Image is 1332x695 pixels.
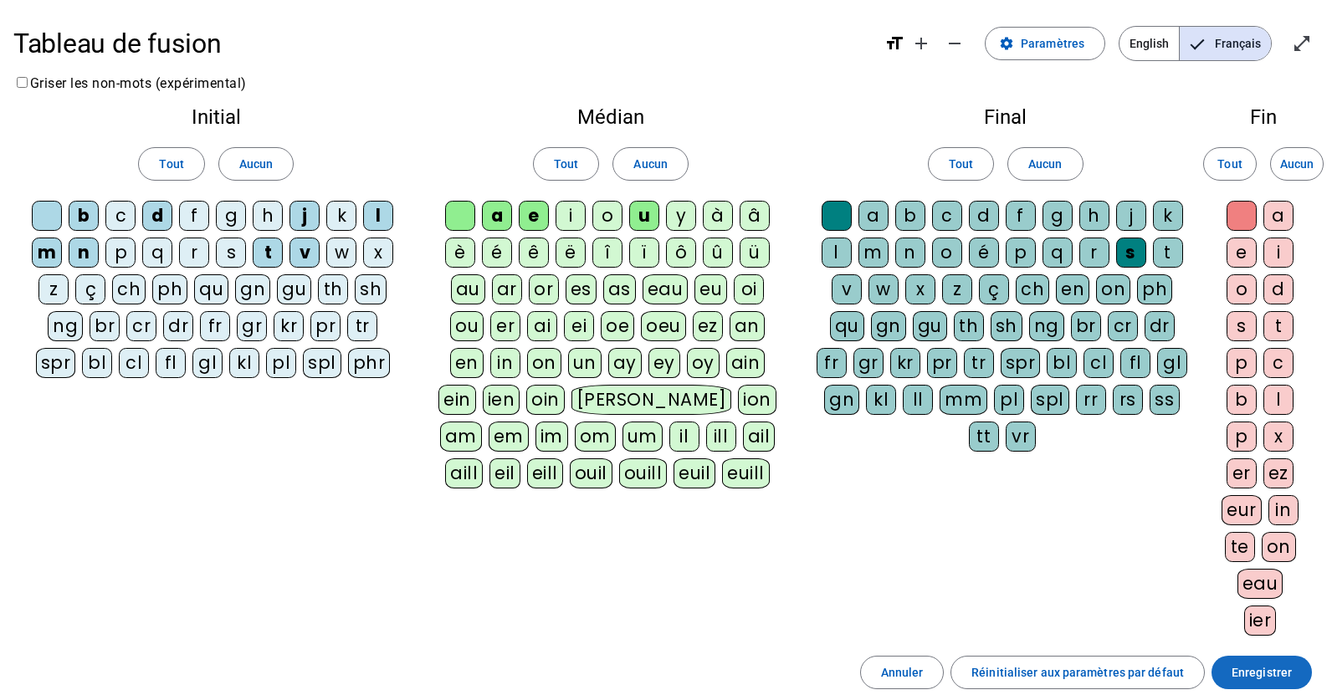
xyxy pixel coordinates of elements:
div: gr [237,311,267,341]
div: qu [830,311,864,341]
div: t [1153,238,1183,268]
div: ng [1029,311,1064,341]
div: bl [82,348,112,378]
div: fr [200,311,230,341]
button: Tout [533,147,599,181]
span: Tout [159,154,183,174]
div: ê [519,238,549,268]
mat-icon: settings [999,36,1014,51]
div: p [1227,422,1257,452]
div: n [895,238,925,268]
div: on [1096,274,1130,304]
div: er [490,311,520,341]
div: p [1006,238,1036,268]
div: g [216,201,246,231]
div: ô [666,238,696,268]
div: ein [438,385,476,415]
div: ei [564,311,594,341]
div: o [592,201,622,231]
button: Aucun [218,147,294,181]
div: â [740,201,770,231]
div: il [669,422,699,452]
button: Aucun [1007,147,1083,181]
div: ay [608,348,642,378]
h2: Initial [27,107,406,127]
div: gu [277,274,311,304]
div: dr [1145,311,1175,341]
div: ll [903,385,933,415]
div: gu [913,311,947,341]
mat-button-toggle-group: Language selection [1119,26,1272,61]
div: s [216,238,246,268]
div: ill [706,422,736,452]
div: b [69,201,99,231]
div: rs [1113,385,1143,415]
div: gl [1157,348,1187,378]
div: h [1079,201,1109,231]
div: û [703,238,733,268]
button: Tout [1203,147,1257,181]
div: b [1227,385,1257,415]
div: en [450,348,484,378]
div: am [440,422,482,452]
div: f [179,201,209,231]
div: mm [940,385,987,415]
div: br [1071,311,1101,341]
div: î [592,238,622,268]
span: Aucun [1280,154,1314,174]
div: x [1263,422,1294,452]
div: bl [1047,348,1077,378]
mat-icon: remove [945,33,965,54]
div: br [90,311,120,341]
div: pl [994,385,1024,415]
div: cr [126,311,156,341]
div: c [105,201,136,231]
div: r [179,238,209,268]
button: Augmenter la taille de la police [904,27,938,60]
div: fl [1120,348,1150,378]
div: eil [489,458,520,488]
div: an [730,311,765,341]
div: ion [738,385,776,415]
div: l [1263,385,1294,415]
span: Paramètres [1021,33,1084,54]
div: th [318,274,348,304]
div: z [942,274,972,304]
div: t [253,238,283,268]
h2: Fin [1222,107,1305,127]
div: oe [601,311,634,341]
div: pl [266,348,296,378]
input: Griser les non-mots (expérimental) [17,77,28,88]
div: a [858,201,889,231]
div: er [1227,458,1257,488]
span: Réinitialiser aux paramètres par défaut [971,662,1184,682]
div: ch [112,274,146,304]
div: l [822,238,852,268]
div: r [1079,238,1109,268]
div: ss [1150,385,1180,415]
div: vr [1006,422,1036,452]
div: d [969,201,999,231]
button: Tout [928,147,994,181]
div: s [1116,238,1146,268]
div: spl [1031,385,1069,415]
div: fl [156,348,186,378]
button: Paramètres [985,27,1105,60]
div: eur [1222,495,1262,525]
div: q [1043,238,1073,268]
div: j [289,201,320,231]
div: ey [648,348,680,378]
div: e [519,201,549,231]
div: q [142,238,172,268]
h1: Tableau de fusion [13,17,871,70]
div: gn [871,311,906,341]
div: o [1227,274,1257,304]
button: Réinitialiser aux paramètres par défaut [950,656,1205,689]
div: m [32,238,62,268]
div: spl [303,348,341,378]
div: th [954,311,984,341]
div: on [527,348,561,378]
div: cr [1108,311,1138,341]
div: ç [979,274,1009,304]
div: ez [1263,458,1294,488]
